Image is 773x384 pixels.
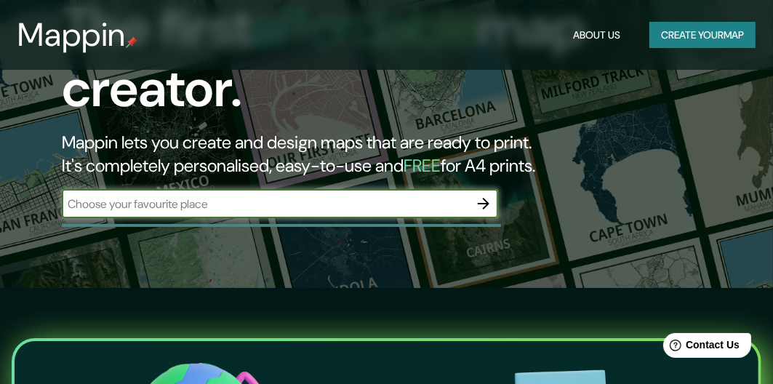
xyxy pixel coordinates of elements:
[17,16,126,54] h3: Mappin
[62,196,469,212] input: Choose your favourite place
[567,22,626,49] button: About Us
[62,131,680,177] h2: Mappin lets you create and design maps that are ready to print. It's completely personalised, eas...
[126,36,137,48] img: mappin-pin
[404,154,441,177] h5: FREE
[644,327,757,368] iframe: Help widget launcher
[649,22,756,49] button: Create yourmap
